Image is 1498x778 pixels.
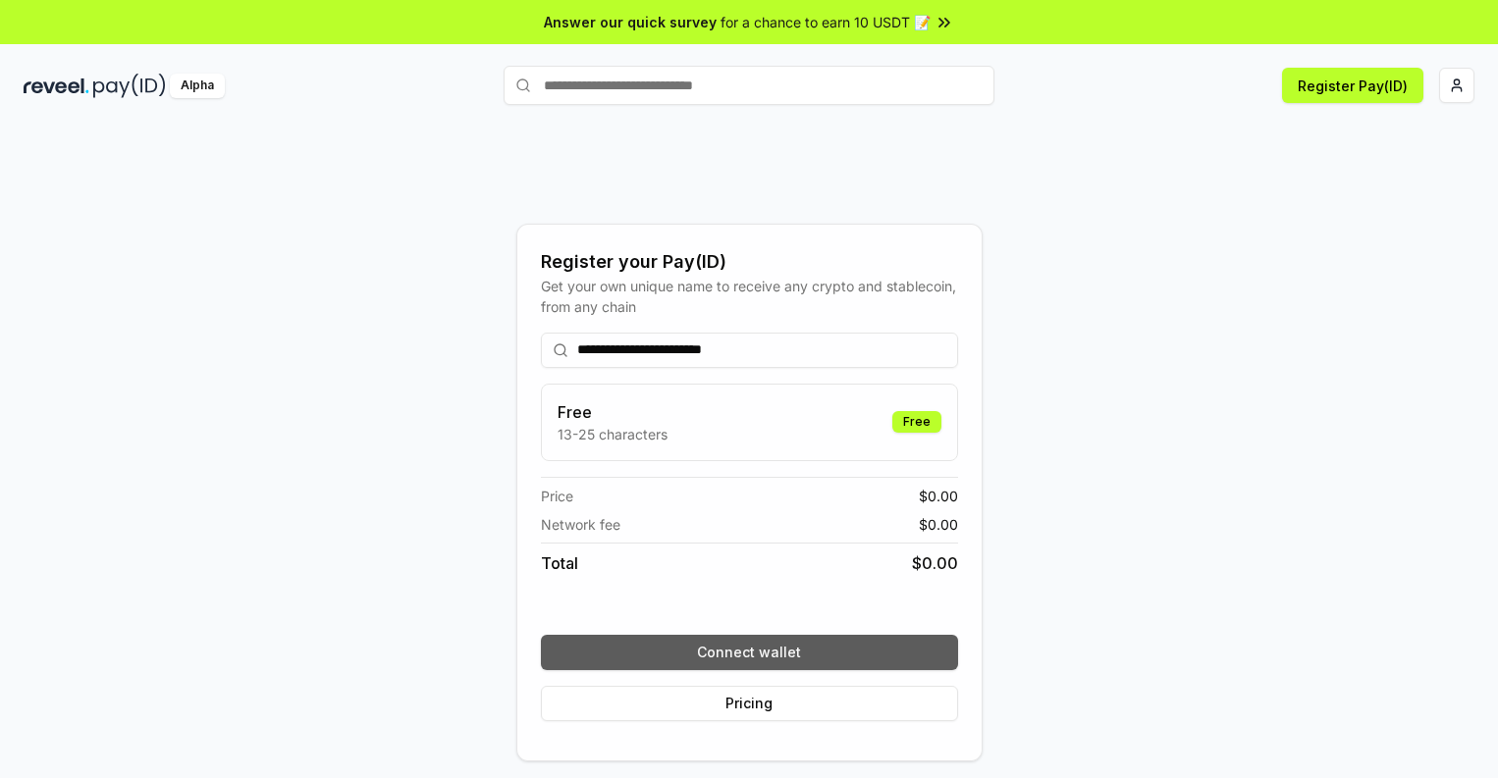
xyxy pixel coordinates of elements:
[24,74,89,98] img: reveel_dark
[93,74,166,98] img: pay_id
[721,12,931,32] span: for a chance to earn 10 USDT 📝
[541,486,573,506] span: Price
[544,12,717,32] span: Answer our quick survey
[892,411,941,433] div: Free
[541,514,620,535] span: Network fee
[558,424,668,444] p: 13-25 characters
[541,635,958,670] button: Connect wallet
[541,276,958,317] div: Get your own unique name to receive any crypto and stablecoin, from any chain
[541,686,958,721] button: Pricing
[170,74,225,98] div: Alpha
[912,551,958,575] span: $ 0.00
[541,248,958,276] div: Register your Pay(ID)
[1282,68,1423,103] button: Register Pay(ID)
[919,514,958,535] span: $ 0.00
[919,486,958,506] span: $ 0.00
[541,551,578,575] span: Total
[558,400,668,424] h3: Free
